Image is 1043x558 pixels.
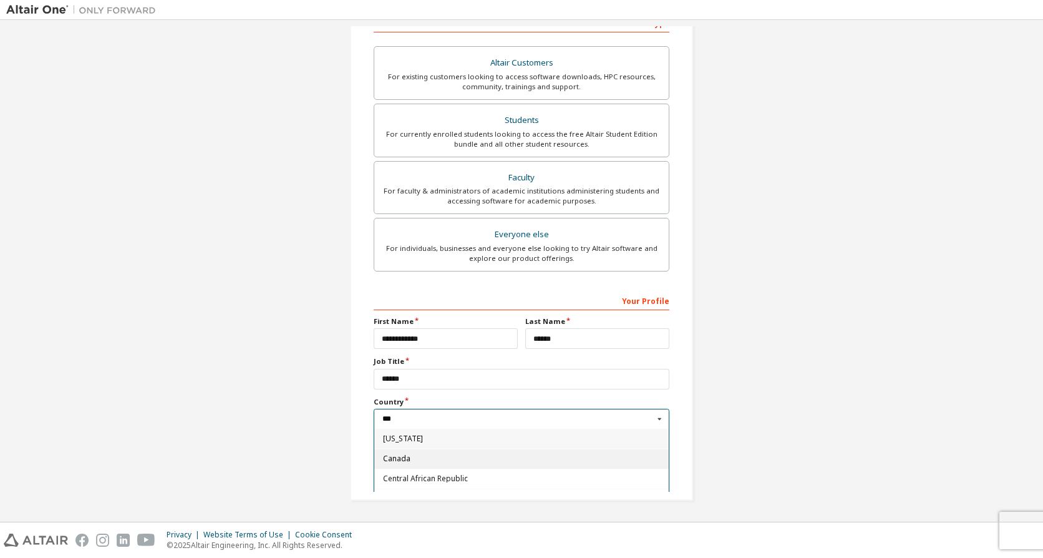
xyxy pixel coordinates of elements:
img: youtube.svg [137,534,155,547]
img: altair_logo.svg [4,534,68,547]
div: For existing customers looking to access software downloads, HPC resources, community, trainings ... [382,72,661,92]
div: Students [382,112,661,129]
div: Faculty [382,169,661,187]
div: Everyone else [382,226,661,243]
div: For individuals, businesses and everyone else looking to try Altair software and explore our prod... [382,243,661,263]
span: [US_STATE] [383,435,661,443]
label: Job Title [374,356,669,366]
div: For currently enrolled students looking to access the free Altair Student Edition bundle and all ... [382,129,661,149]
label: Country [374,397,669,407]
label: Last Name [525,316,669,326]
span: Central African Republic [383,475,661,482]
div: Altair Customers [382,54,661,72]
img: instagram.svg [96,534,109,547]
span: Canada [383,455,661,463]
label: First Name [374,316,518,326]
img: Altair One [6,4,162,16]
div: Website Terms of Use [203,530,295,540]
div: Your Profile [374,290,669,310]
img: facebook.svg [75,534,89,547]
img: linkedin.svg [117,534,130,547]
p: © 2025 Altair Engineering, Inc. All Rights Reserved. [167,540,359,551]
div: Privacy [167,530,203,540]
div: For faculty & administrators of academic institutions administering students and accessing softwa... [382,186,661,206]
div: Cookie Consent [295,530,359,540]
